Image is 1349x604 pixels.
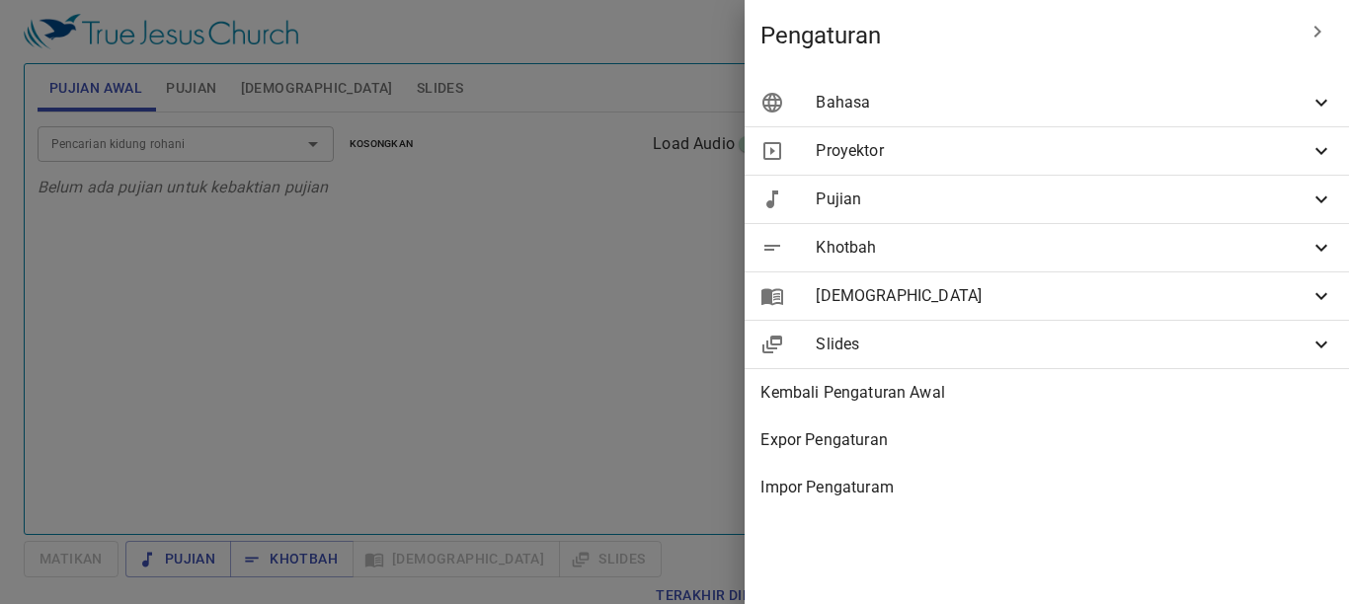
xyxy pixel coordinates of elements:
[745,79,1349,126] div: Bahasa
[745,369,1349,416] div: Kembali Pengaturan Awal
[816,333,1309,356] span: Slides
[760,20,1294,51] span: Pengaturan
[745,464,1349,511] div: Impor Pengaturam
[745,176,1349,223] div: Pujian
[816,188,1309,211] span: Pujian
[760,428,1333,452] span: Expor Pengaturan
[816,236,1309,260] span: Khotbah
[745,321,1349,368] div: Slides
[745,127,1349,175] div: Proyektor
[745,224,1349,271] div: Khotbah
[816,91,1309,114] span: Bahasa
[745,272,1349,320] div: [DEMOGRAPHIC_DATA]
[816,284,1309,308] span: [DEMOGRAPHIC_DATA]
[816,139,1309,163] span: Proyektor
[760,381,1333,405] span: Kembali Pengaturan Awal
[745,416,1349,464] div: Expor Pengaturan
[760,476,1333,499] span: Impor Pengaturam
